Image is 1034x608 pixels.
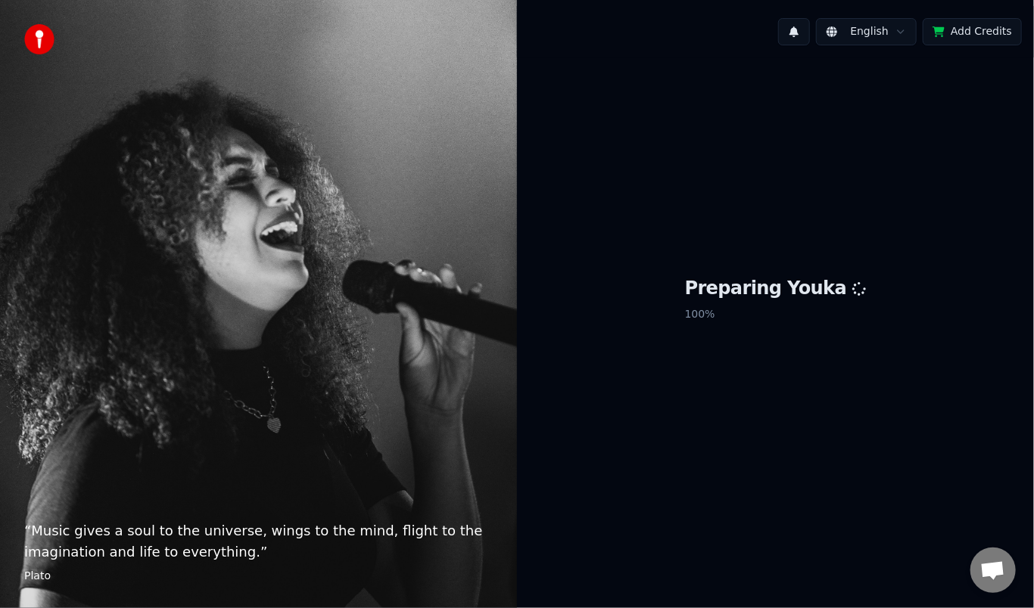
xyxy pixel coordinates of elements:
[24,569,493,584] footer: Plato
[24,24,55,54] img: youka
[24,520,493,563] p: “ Music gives a soul to the universe, wings to the mind, flight to the imagination and life to ev...
[685,301,867,328] p: 100 %
[970,548,1016,593] div: Open chat
[685,277,867,301] h1: Preparing Youka
[923,18,1022,45] button: Add Credits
